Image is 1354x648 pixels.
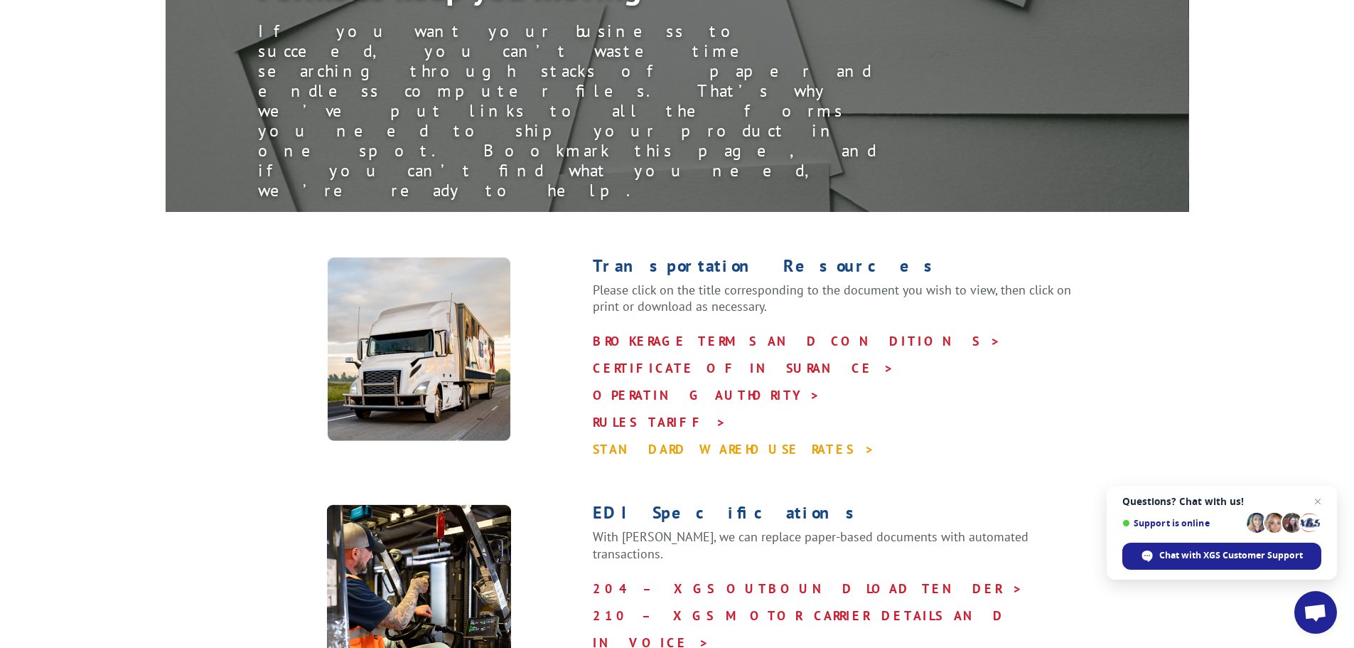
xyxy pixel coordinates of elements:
a: BROKERAGE TERMS AND CONDITIONS > [593,333,1001,349]
div: Open chat [1294,591,1337,634]
a: OPERATING AUTHORITY > [593,387,820,403]
span: Close chat [1309,493,1326,510]
h1: EDI Specifications [593,504,1099,529]
span: Support is online [1122,518,1242,529]
div: If you want your business to succeed, you can’t waste time searching through stacks of paper and ... [258,21,898,201]
a: RULES TARIFF > [593,414,726,430]
a: 204 – XGS OUTBOUND LOAD TENDER > [593,580,1023,597]
h1: Transportation Resources [593,257,1099,282]
p: With [PERSON_NAME], we can replace paper-based documents with automated transactions. [593,529,1099,575]
span: Chat with XGS Customer Support [1159,549,1303,562]
span: Questions? Chat with us! [1122,496,1321,507]
p: Please click on the title corresponding to the document you wish to view, then click on print or ... [593,282,1099,329]
a: STANDARD WAREHOUSE RATES > [593,441,875,457]
a: CERTIFICATE OF INSURANCE > [593,360,894,376]
img: XpressGlobal_Resources [327,257,511,442]
div: Chat with XGS Customer Support [1122,543,1321,570]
